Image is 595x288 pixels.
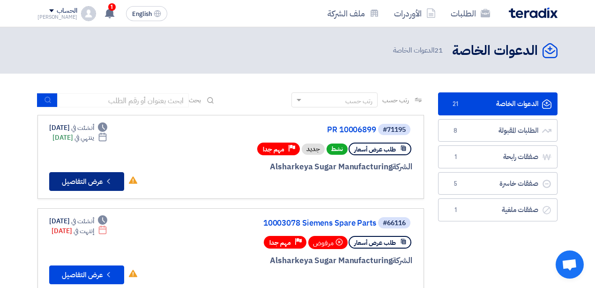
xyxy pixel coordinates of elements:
div: #66116 [383,220,406,227]
div: [DATE] [49,216,107,226]
h2: الدعوات الخاصة [452,42,538,60]
div: [DATE] [52,133,107,143]
span: أنشئت في [71,123,94,133]
span: نشط [327,144,348,155]
div: رتب حسب [345,96,372,106]
span: مهم جدا [269,238,291,247]
span: 21 [434,45,443,55]
span: الشركة [392,255,412,266]
a: الدعوات الخاصة21 [438,92,558,115]
button: English [126,6,167,21]
div: مرفوض [308,236,348,249]
a: Open chat [556,250,584,279]
span: ينتهي في [74,133,94,143]
div: الحساب [57,7,77,15]
a: ملف الشركة [320,2,387,24]
a: صفقات رابحة1 [438,145,558,168]
span: 1 [108,3,116,11]
a: PR 10006899 [189,126,376,134]
span: 21 [450,99,461,109]
a: صفقات خاسرة5 [438,172,558,195]
span: 5 [450,179,461,189]
span: إنتهت في [74,226,94,236]
a: صفقات ملغية1 [438,198,558,221]
span: مهم جدا [263,145,284,154]
a: الطلبات [443,2,498,24]
input: ابحث بعنوان أو رقم الطلب [58,93,189,107]
div: جديد [302,144,325,155]
div: [DATE] [49,123,107,133]
button: عرض التفاصيل [49,265,124,284]
span: طلب عرض أسعار [354,238,396,247]
button: عرض التفاصيل [49,172,124,191]
img: profile_test.png [81,6,96,21]
div: [DATE] [52,226,107,236]
div: [PERSON_NAME] [37,15,77,20]
div: Alsharkeya Sugar Manufacturing [187,161,412,173]
span: طلب عرض أسعار [354,145,396,154]
img: Teradix logo [509,8,558,18]
span: رتب حسب [382,95,409,105]
span: 8 [450,126,461,136]
div: Alsharkeya Sugar Manufacturing [187,255,412,267]
div: #71195 [383,127,406,133]
span: 1 [450,152,461,162]
a: الطلبات المقبولة8 [438,119,558,142]
span: 1 [450,205,461,215]
span: أنشئت في [71,216,94,226]
span: English [132,11,152,17]
a: 10003078 Siemens Spare Parts [189,219,376,227]
span: بحث [189,95,201,105]
a: الأوردرات [387,2,443,24]
span: الشركة [392,161,412,173]
span: الدعوات الخاصة [393,45,445,56]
